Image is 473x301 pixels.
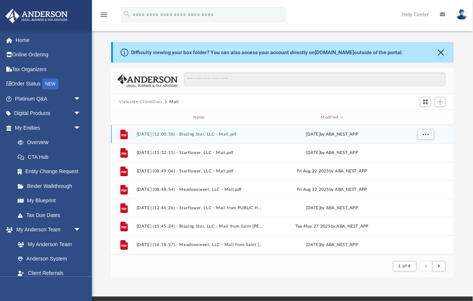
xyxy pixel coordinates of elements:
a: Tax Due Dates [10,208,92,223]
button: [DATE] (15:45:24) - Blazing Star, LLC - Mail from Saint [PERSON_NAME] Regional Water Services.pdf [136,224,265,229]
button: [DATE] (12:46:26) - Starflower, LLC - Mail from PUBLIC HOUSING AGENCY [GEOGRAPHIC_DATA][PERSON_NA... [136,206,265,210]
a: Digital Productsarrow_drop_down [5,106,92,121]
a: Binder Walkthrough [10,179,92,193]
div: Fri Aug 22 2025 by ABA_NEST_APP [268,168,396,175]
button: [DATE] (12:00:58) - Blazing Star, LLC - Mail.pdf [136,132,265,137]
a: Client Referrals [10,266,88,281]
i: search [123,10,131,18]
a: Order StatusNEW [5,77,92,92]
button: Mail [169,99,179,105]
a: menu [99,14,108,19]
a: My Blueprint [10,193,88,208]
div: id [114,114,133,121]
button: Close [436,47,446,57]
img: User Pic [456,9,467,20]
button: [DATE] (08:48:54) - Meadowsweet, LLC - Mail.pdf [136,187,265,192]
img: Anderson Advisors Platinum Portal [3,9,70,23]
a: My Anderson Teamarrow_drop_down [5,223,88,237]
a: Entity Change Request [10,164,92,179]
a: Online Ordering [5,48,92,62]
button: Add [435,97,446,107]
button: Switch to Grid View [420,97,431,107]
div: Modified [268,114,396,121]
div: Name [136,114,264,121]
div: id [399,114,451,121]
a: Platinum Q&Aarrow_drop_down [5,91,92,106]
button: More options [417,129,434,140]
a: My Entitiesarrow_drop_down [5,120,92,135]
div: Tue May 27 2025 by ABA_NEST_APP [268,223,396,230]
div: [DATE] by ABA_NEST_APP [268,205,396,211]
div: Fri Aug 22 2025 by ABA_NEST_APP [268,186,396,193]
a: Anderson System [10,252,88,266]
button: [DATE] (16:18:57) - Meadowsweet, LLC - Mail from Saint [PERSON_NAME] Regional Water Services.pdf [136,242,265,247]
div: [DATE] by ABA_NEST_APP [268,242,396,248]
button: [DATE] (11:32:11) - Starflower, LLC - Mail.pdf [136,150,265,155]
div: Difficulty viewing your box folder? You can also access your account directly on outside of the p... [131,49,403,56]
div: grid [111,125,454,255]
a: My Anderson Team [10,237,85,252]
span: arrow_drop_down [74,120,88,136]
a: Tax Organizers [5,62,92,77]
a: Overview [10,135,92,150]
div: NEW [42,78,59,90]
span: arrow_drop_down [74,106,88,121]
button: 1 of 4 [393,261,416,272]
a: [DOMAIN_NAME] [315,49,354,55]
i: menu [99,10,108,19]
a: Home [5,33,92,48]
button: [DATE] (08:49:06) - Starflower, LLC - Mail.pdf [136,169,265,174]
span: arrow_drop_down [74,223,88,238]
input: Search files and folders [184,73,446,87]
span: arrow_drop_down [74,91,88,106]
div: [DATE] by ABA_NEST_APP [268,131,396,138]
a: CTA Hub [10,150,92,164]
div: [DATE] by ABA_NEST_APP [268,150,396,156]
button: Viewable-ClientDocs [119,99,163,105]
